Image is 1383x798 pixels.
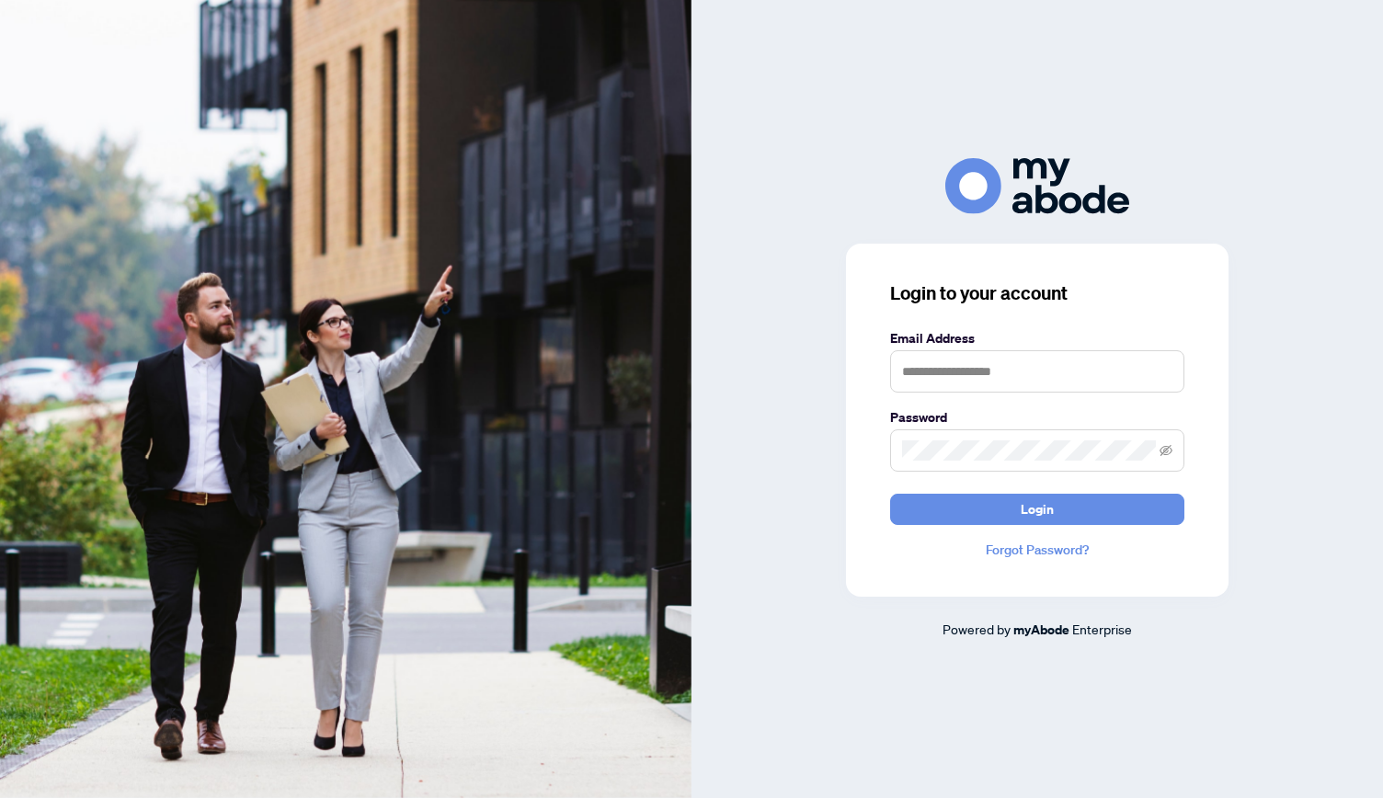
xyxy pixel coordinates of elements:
a: myAbode [1013,620,1069,640]
span: Enterprise [1072,621,1132,637]
img: ma-logo [945,158,1129,214]
button: Login [890,494,1184,525]
h3: Login to your account [890,280,1184,306]
a: Forgot Password? [890,540,1184,560]
span: Login [1021,495,1054,524]
label: Password [890,407,1184,427]
span: Powered by [943,621,1011,637]
span: eye-invisible [1160,444,1172,457]
label: Email Address [890,328,1184,348]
